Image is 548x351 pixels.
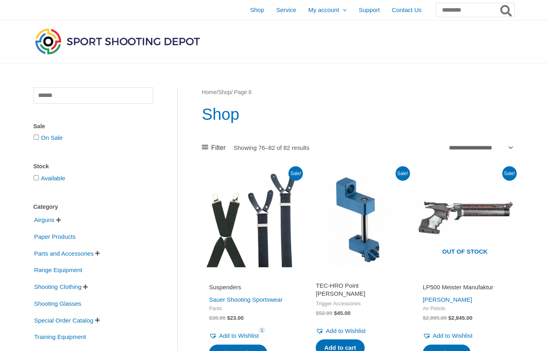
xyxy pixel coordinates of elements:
[334,310,350,316] bdi: 45.00
[83,284,88,290] span: 
[449,315,473,321] bdi: 2,845.00
[209,330,259,341] a: Add to Wishlist
[33,280,82,294] span: Shooting Clothing
[202,103,514,125] h1: Shop
[33,316,94,323] a: Special Order Catalog
[499,3,514,17] button: Search
[33,201,153,213] div: Category
[316,301,400,307] span: Trigger Accessories
[33,213,55,227] span: Airguns
[316,310,319,316] span: $
[423,315,426,321] span: $
[416,169,514,267] a: Out of stock
[218,89,231,95] a: Shop
[33,161,153,172] div: Stock
[422,243,508,261] span: Out of stock
[309,169,407,267] img: TEC-HRO Point WALTHER Trigger
[209,283,293,291] h2: Suspenders
[233,145,309,151] p: Showing 76–82 of 82 results
[423,283,507,291] h2: LP500 Meister Manufaktur
[227,315,230,321] span: $
[33,121,153,132] div: Sale
[209,315,225,321] bdi: 30.00
[95,250,100,256] span: 
[288,166,303,181] span: Sale!
[33,230,76,244] span: Paper Products
[219,332,259,339] span: Add to Wishlist
[202,89,217,95] a: Home
[433,332,473,339] span: Add to Wishlist
[396,166,410,181] span: Sale!
[423,315,447,321] bdi: 2,995.00
[334,310,337,316] span: $
[316,282,400,297] h2: TEC-HRO Point [PERSON_NAME]
[41,134,63,141] a: On Sale
[446,141,514,153] select: Shop order
[202,87,514,98] nav: Breadcrumb
[34,175,39,180] input: Available
[33,300,82,307] a: Shooting Glasses
[316,272,400,282] iframe: Customer reviews powered by Trustpilot
[423,272,507,282] iframe: Customer reviews powered by Trustpilot
[259,327,265,333] span: 1
[33,216,55,223] a: Airguns
[502,166,517,181] span: Sale!
[33,314,94,327] span: Special Order Catalog
[423,330,473,341] a: Add to Wishlist
[33,266,83,273] a: Range Equipment
[33,283,82,290] a: Shooting Clothing
[202,169,300,267] img: Suspenders
[316,282,400,301] a: TEC-HRO Point [PERSON_NAME]
[423,305,507,312] span: Air Pistols
[33,233,76,240] a: Paper Products
[209,283,293,294] a: Suspenders
[33,26,202,56] img: Sport Shooting Depot
[33,297,82,311] span: Shooting Glasses
[209,272,293,282] iframe: Customer reviews powered by Trustpilot
[41,175,65,182] a: Available
[33,247,94,260] span: Parts and Accessories
[95,317,100,323] span: 
[209,315,212,321] span: $
[211,142,226,154] span: Filter
[202,142,225,154] a: Filter
[316,310,332,316] bdi: 52.00
[33,330,87,344] span: Training Equipment
[209,305,293,312] span: Pants
[316,325,365,337] a: Add to Wishlist
[209,296,282,303] a: Sauer Shooting Sportswear
[227,315,244,321] bdi: 23.00
[449,315,452,321] span: $
[33,333,87,340] a: Training Equipment
[416,169,514,267] img: LP500 Meister Manufaktur
[423,283,507,294] a: LP500 Meister Manufaktur
[56,217,61,223] span: 
[326,327,365,334] span: Add to Wishlist
[33,263,83,277] span: Range Equipment
[33,249,94,256] a: Parts and Accessories
[423,296,472,303] a: [PERSON_NAME]
[34,135,39,140] input: On Sale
